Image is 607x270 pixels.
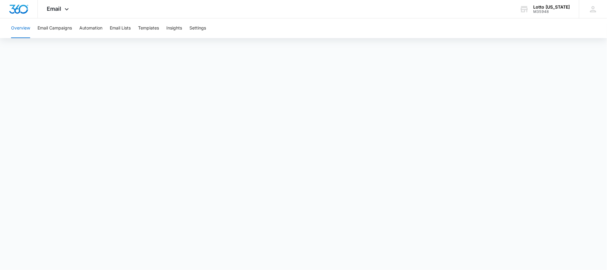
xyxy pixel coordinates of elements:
button: Overview [11,18,30,38]
div: account id [534,10,570,14]
button: Email Lists [110,18,131,38]
button: Templates [138,18,159,38]
button: Email Campaigns [38,18,72,38]
span: Email [47,6,61,12]
button: Insights [166,18,182,38]
button: Automation [79,18,102,38]
button: Settings [189,18,206,38]
div: account name [534,5,570,10]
